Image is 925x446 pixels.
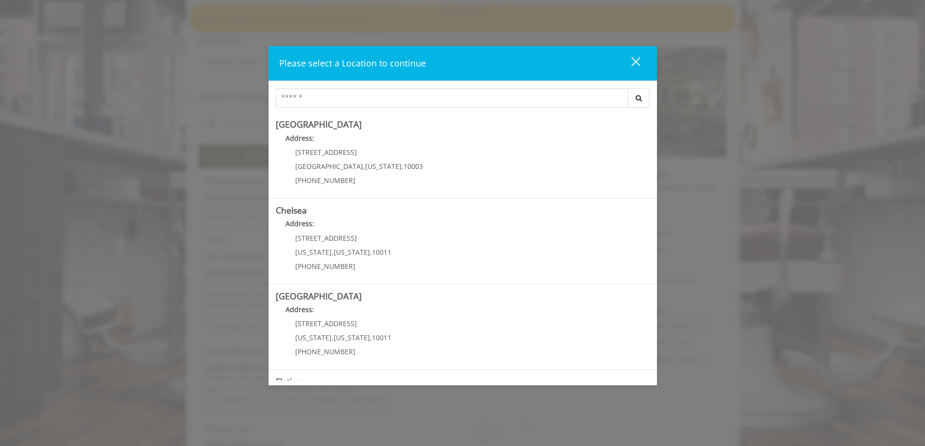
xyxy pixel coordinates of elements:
span: [STREET_ADDRESS] [295,148,357,157]
input: Search Center [276,88,628,108]
span: [PHONE_NUMBER] [295,176,355,185]
button: close dialog [613,53,646,73]
span: , [332,248,334,257]
div: close dialog [620,56,639,71]
span: [GEOGRAPHIC_DATA] [295,162,363,171]
b: Address: [286,133,314,143]
span: [US_STATE] [334,248,370,257]
span: [US_STATE] [295,248,332,257]
span: [PHONE_NUMBER] [295,262,355,271]
span: , [363,162,365,171]
b: [GEOGRAPHIC_DATA] [276,118,362,130]
span: [STREET_ADDRESS] [295,233,357,243]
b: [GEOGRAPHIC_DATA] [276,290,362,302]
b: Chelsea [276,204,307,216]
span: , [402,162,404,171]
span: [US_STATE] [295,333,332,342]
b: Address: [286,219,314,228]
span: [STREET_ADDRESS] [295,319,357,328]
i: Search button [633,95,644,101]
span: , [370,248,372,257]
span: , [332,333,334,342]
span: 10011 [372,248,391,257]
span: 10003 [404,162,423,171]
span: [US_STATE] [365,162,402,171]
span: [PHONE_NUMBER] [295,347,355,356]
span: [US_STATE] [334,333,370,342]
span: Please select a Location to continue [279,57,426,69]
span: 10011 [372,333,391,342]
div: Center Select [276,88,650,113]
b: Flatiron [276,376,306,387]
b: Address: [286,305,314,314]
span: , [370,333,372,342]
